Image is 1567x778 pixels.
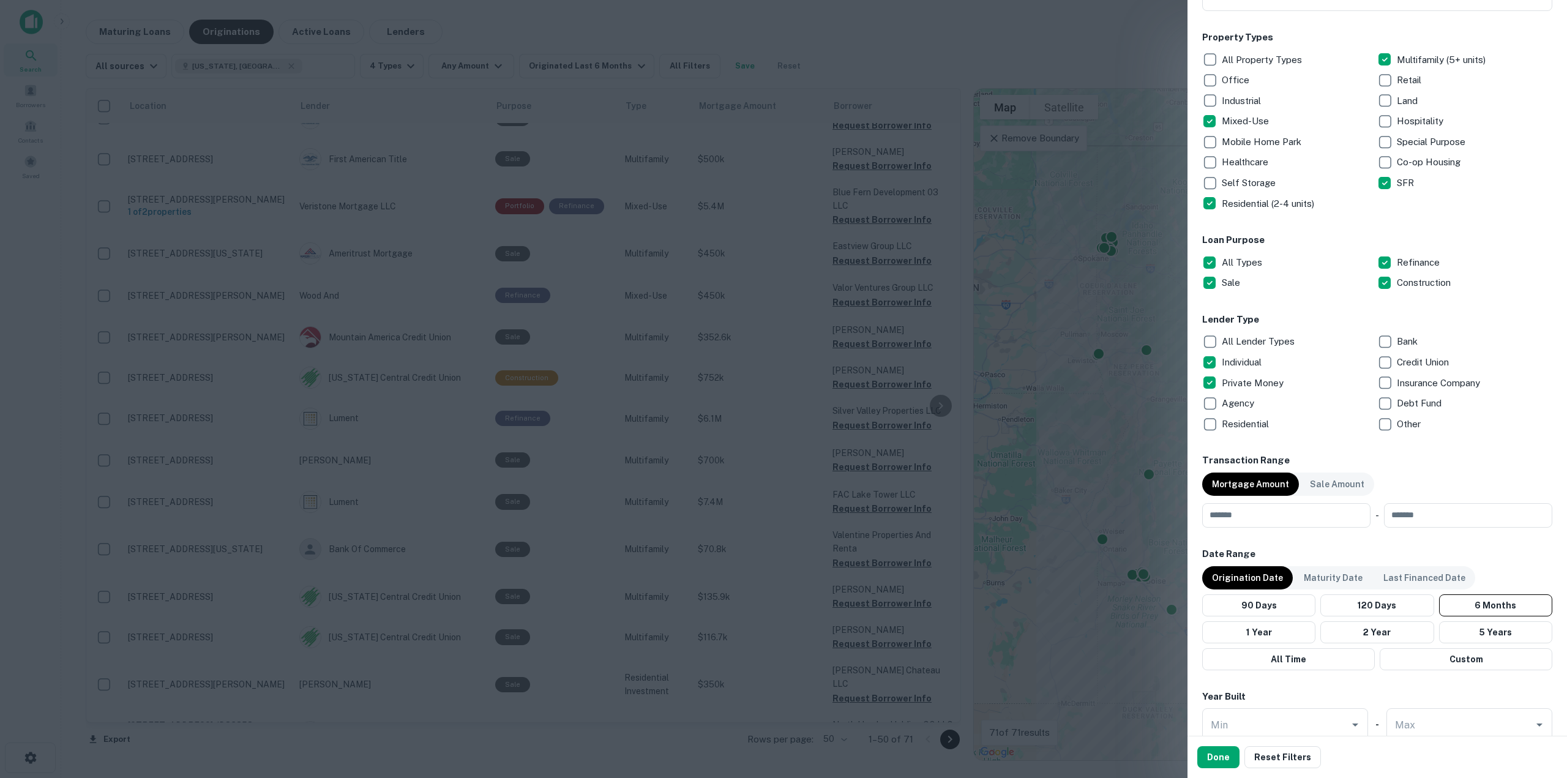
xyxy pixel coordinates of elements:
button: Reset Filters [1244,746,1321,768]
p: Special Purpose [1397,135,1468,149]
h6: Loan Purpose [1202,233,1552,247]
p: Individual [1222,355,1264,370]
p: Last Financed Date [1383,571,1465,585]
p: Sale Amount [1310,477,1364,491]
p: Hospitality [1397,114,1446,129]
div: - [1375,503,1379,528]
p: Other [1397,417,1423,432]
button: 6 Months [1439,594,1552,616]
h6: Property Types [1202,31,1552,45]
p: Debt Fund [1397,396,1444,411]
p: Mixed-Use [1222,114,1271,129]
button: Done [1197,746,1240,768]
p: Bank [1397,334,1420,349]
p: SFR [1397,176,1416,190]
p: Mobile Home Park [1222,135,1304,149]
p: Residential (2-4 units) [1222,196,1317,211]
h6: Transaction Range [1202,454,1552,468]
p: Residential [1222,417,1271,432]
button: 90 Days [1202,594,1315,616]
h6: Year Built [1202,690,1246,704]
h6: Date Range [1202,547,1552,561]
p: All Property Types [1222,53,1304,67]
button: 5 Years [1439,621,1552,643]
h6: Lender Type [1202,313,1552,327]
p: Retail [1397,73,1424,88]
button: Open [1347,716,1364,733]
button: Custom [1380,648,1552,670]
button: 120 Days [1320,594,1434,616]
button: 1 Year [1202,621,1315,643]
h6: - [1375,717,1379,731]
p: Healthcare [1222,155,1271,170]
p: Office [1222,73,1252,88]
p: Refinance [1397,255,1442,270]
p: Construction [1397,275,1453,290]
button: All Time [1202,648,1375,670]
button: 2 Year [1320,621,1434,643]
p: All Types [1222,255,1265,270]
p: Self Storage [1222,176,1278,190]
p: Agency [1222,396,1257,411]
p: Sale [1222,275,1243,290]
p: Mortgage Amount [1212,477,1289,491]
p: Credit Union [1397,355,1451,370]
p: Origination Date [1212,571,1283,585]
p: Land [1397,94,1420,108]
p: Co-op Housing [1397,155,1463,170]
p: All Lender Types [1222,334,1297,349]
p: Maturity Date [1304,571,1363,585]
iframe: Chat Widget [1506,680,1567,739]
p: Insurance Company [1397,376,1483,391]
p: Private Money [1222,376,1286,391]
p: Multifamily (5+ units) [1397,53,1488,67]
p: Industrial [1222,94,1263,108]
